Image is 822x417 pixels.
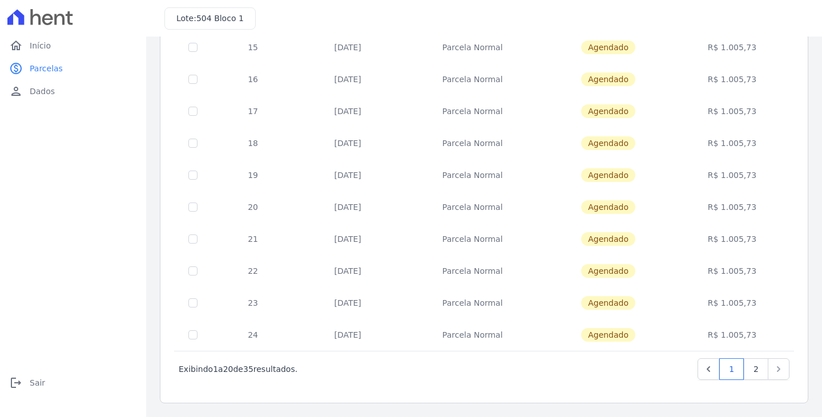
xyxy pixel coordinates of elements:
[30,86,55,97] span: Dados
[9,39,23,52] i: home
[295,287,401,319] td: [DATE]
[401,63,544,95] td: Parcela Normal
[9,62,23,75] i: paid
[211,287,295,319] td: 23
[581,104,635,118] span: Agendado
[401,255,544,287] td: Parcela Normal
[401,127,544,159] td: Parcela Normal
[581,72,635,86] span: Agendado
[401,31,544,63] td: Parcela Normal
[223,365,233,374] span: 20
[211,63,295,95] td: 16
[295,95,401,127] td: [DATE]
[211,159,295,191] td: 19
[581,328,635,342] span: Agendado
[295,159,401,191] td: [DATE]
[295,191,401,223] td: [DATE]
[9,376,23,390] i: logout
[581,168,635,182] span: Agendado
[30,63,63,74] span: Parcelas
[295,63,401,95] td: [DATE]
[211,319,295,351] td: 24
[5,80,142,103] a: personDados
[9,84,23,98] i: person
[30,377,45,388] span: Sair
[30,40,51,51] span: Início
[295,127,401,159] td: [DATE]
[581,296,635,310] span: Agendado
[672,319,792,351] td: R$ 1.005,73
[581,264,635,278] span: Agendado
[744,358,768,380] a: 2
[295,319,401,351] td: [DATE]
[196,14,244,23] span: 504 Bloco 1
[401,319,544,351] td: Parcela Normal
[211,95,295,127] td: 17
[672,223,792,255] td: R$ 1.005,73
[179,363,297,375] p: Exibindo a de resultados.
[672,31,792,63] td: R$ 1.005,73
[672,95,792,127] td: R$ 1.005,73
[176,13,244,25] h3: Lote:
[401,191,544,223] td: Parcela Normal
[581,232,635,246] span: Agendado
[295,223,401,255] td: [DATE]
[211,255,295,287] td: 22
[672,127,792,159] td: R$ 1.005,73
[698,358,719,380] a: Previous
[5,34,142,57] a: homeInício
[5,371,142,394] a: logoutSair
[768,358,789,380] a: Next
[672,191,792,223] td: R$ 1.005,73
[213,365,218,374] span: 1
[401,95,544,127] td: Parcela Normal
[672,63,792,95] td: R$ 1.005,73
[581,136,635,150] span: Agendado
[672,255,792,287] td: R$ 1.005,73
[243,365,253,374] span: 35
[401,223,544,255] td: Parcela Normal
[211,223,295,255] td: 21
[581,41,635,54] span: Agendado
[672,159,792,191] td: R$ 1.005,73
[401,287,544,319] td: Parcela Normal
[719,358,744,380] a: 1
[211,31,295,63] td: 15
[295,31,401,63] td: [DATE]
[295,255,401,287] td: [DATE]
[581,200,635,214] span: Agendado
[211,191,295,223] td: 20
[5,57,142,80] a: paidParcelas
[401,159,544,191] td: Parcela Normal
[211,127,295,159] td: 18
[672,287,792,319] td: R$ 1.005,73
